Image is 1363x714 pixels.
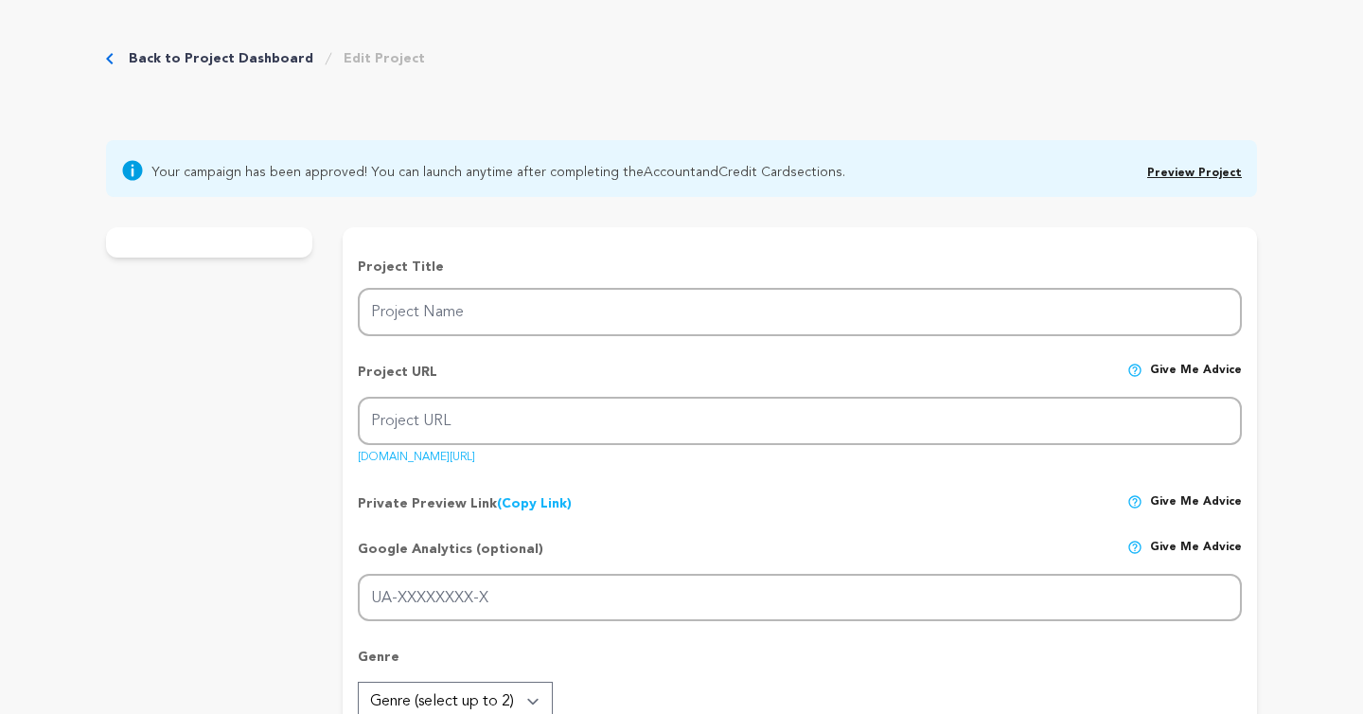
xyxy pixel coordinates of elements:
[1147,168,1242,179] a: Preview Project
[358,397,1242,445] input: Project URL
[1127,494,1142,509] img: help-circle.svg
[1127,363,1142,378] img: help-circle.svg
[1127,540,1142,555] img: help-circle.svg
[358,444,475,463] a: [DOMAIN_NAME][URL]
[129,49,313,68] a: Back to Project Dashboard
[358,648,1242,682] p: Genre
[344,49,425,68] a: Edit Project
[106,49,425,68] div: Breadcrumb
[358,574,1242,622] input: UA-XXXXXXXX-X
[1150,363,1242,397] span: Give me advice
[1150,540,1242,574] span: Give me advice
[151,159,845,182] span: Your campaign has been approved! You can launch anytime after completing the and sections.
[497,497,572,510] a: (Copy Link)
[358,494,572,513] p: Private Preview Link
[358,258,1242,277] p: Project Title
[358,540,543,574] p: Google Analytics (optional)
[1150,494,1242,513] span: Give me advice
[718,166,790,179] a: Credit Card
[358,288,1242,336] input: Project Name
[644,166,696,179] a: Account
[358,363,437,397] p: Project URL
